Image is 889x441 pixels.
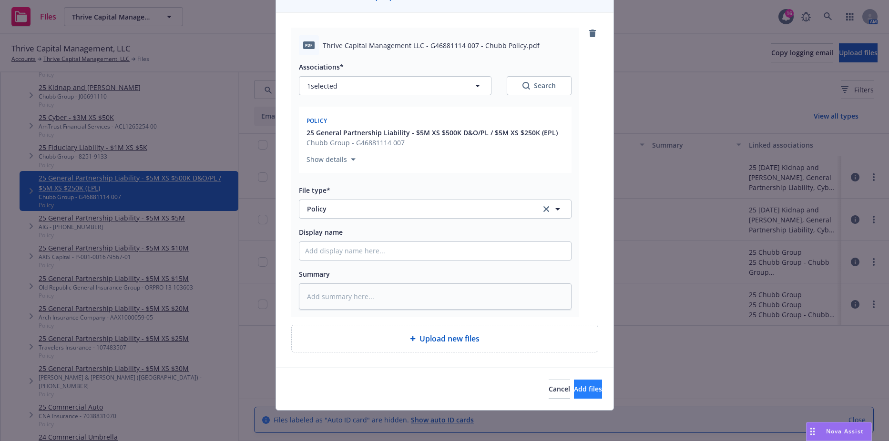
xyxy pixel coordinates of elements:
input: Add display name here... [299,242,571,260]
span: Add files [574,384,602,393]
button: 25 General Partnership Liability - $5M XS $500K D&O/PL / $5M XS $250K (EPL) [307,128,558,138]
span: Associations* [299,62,344,71]
div: Search [522,81,556,90]
span: Cancel [549,384,570,393]
button: Policyclear selection [299,200,572,219]
button: Nova Assist [806,422,872,441]
a: remove [587,28,598,39]
svg: Search [522,82,530,90]
span: Policy [307,204,528,214]
div: Upload new files [291,325,598,352]
button: SearchSearch [507,76,572,95]
button: Show details [303,154,359,165]
span: Policy [307,117,327,125]
span: Thrive Capital Management LLC - G46881114 007 - Chubb Policy.pdf [323,40,540,50]
button: 1selected [299,76,491,95]
div: Drag to move [807,422,818,441]
span: File type* [299,186,330,195]
button: Cancel [549,380,570,399]
span: 1 selected [307,81,337,91]
span: Summary [299,270,330,279]
span: Display name [299,228,343,237]
span: Nova Assist [826,427,864,435]
button: Add files [574,380,602,399]
span: Chubb Group - G46881114 007 [307,138,558,148]
a: clear selection [541,203,552,215]
span: Upload new files [419,333,480,344]
span: pdf [303,41,315,49]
